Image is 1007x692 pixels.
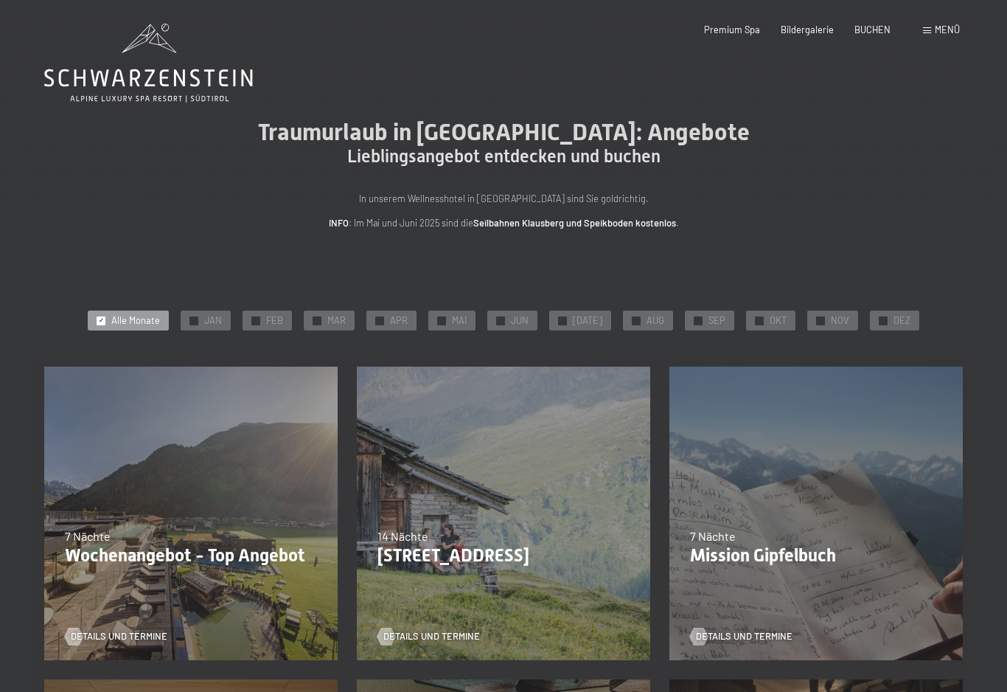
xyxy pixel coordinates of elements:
[71,630,167,643] span: Details und Termine
[209,191,798,206] p: In unserem Wellnesshotel in [GEOGRAPHIC_DATA] sind Sie goldrichtig.
[209,215,798,230] p: : Im Mai und Juni 2025 sind die .
[573,314,602,328] span: [DATE]
[329,217,349,229] strong: INFO
[696,316,701,325] span: ✓
[781,24,834,35] a: Bildergalerie
[935,24,960,35] span: Menü
[266,314,283,328] span: FEB
[204,314,222,328] span: JAN
[511,314,529,328] span: JUN
[258,118,750,146] span: Traumurlaub in [GEOGRAPHIC_DATA]: Angebote
[111,314,160,328] span: Alle Monate
[881,316,886,325] span: ✓
[65,545,317,567] p: Wochenangebot - Top Angebot
[690,630,792,643] a: Details und Termine
[473,217,676,229] strong: Seilbahnen Klausberg und Speikboden kostenlos
[696,630,792,643] span: Details und Termine
[327,314,346,328] span: MAR
[818,316,823,325] span: ✓
[708,314,725,328] span: SEP
[831,314,849,328] span: NOV
[690,545,942,567] p: Mission Gipfelbuch
[99,316,104,325] span: ✓
[377,316,383,325] span: ✓
[690,529,736,543] span: 7 Nächte
[560,316,565,325] span: ✓
[65,630,167,643] a: Details und Termine
[647,314,664,328] span: AUG
[254,316,259,325] span: ✓
[452,314,467,328] span: MAI
[634,316,639,325] span: ✓
[377,545,630,567] p: [STREET_ADDRESS]
[315,316,320,325] span: ✓
[704,24,760,35] a: Premium Spa
[854,24,891,35] a: BUCHEN
[893,314,910,328] span: DEZ
[377,630,480,643] a: Details und Termine
[65,529,111,543] span: 7 Nächte
[498,316,503,325] span: ✓
[347,146,661,167] span: Lieblingsangebot entdecken und buchen
[757,316,762,325] span: ✓
[439,316,445,325] span: ✓
[390,314,408,328] span: APR
[770,314,787,328] span: OKT
[383,630,480,643] span: Details und Termine
[192,316,197,325] span: ✓
[377,529,428,543] span: 14 Nächte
